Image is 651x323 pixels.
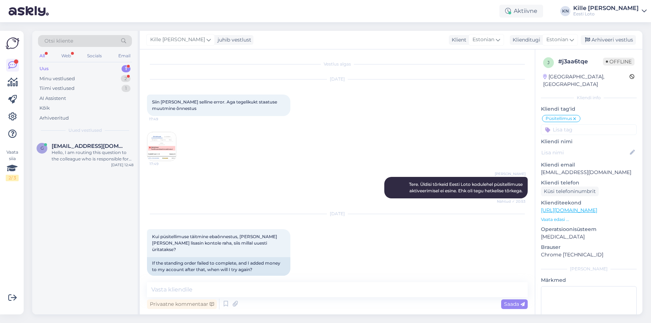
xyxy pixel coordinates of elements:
[149,161,176,167] span: 17:49
[122,85,130,92] div: 1
[52,149,133,162] div: Hello, I am routing this question to the colleague who is responsible for this topic. The reply m...
[510,36,540,44] div: Klienditugi
[60,51,72,61] div: Web
[558,57,603,66] div: # j3aa6tqe
[541,226,637,233] p: Operatsioonisüsteem
[41,145,44,151] span: g
[573,5,639,11] div: Kille [PERSON_NAME]
[495,171,526,177] span: [PERSON_NAME]
[147,76,528,82] div: [DATE]
[6,37,19,50] img: Askly Logo
[68,127,102,134] span: Uued vestlused
[6,149,19,181] div: Vaata siia
[541,266,637,272] div: [PERSON_NAME]
[117,51,132,61] div: Email
[541,244,637,251] p: Brauser
[581,35,636,45] div: Arhiveeri vestlus
[152,99,278,111] span: Siin [PERSON_NAME] selline error. Aga tegelikukt staatuse muutmine õnnestus
[150,36,205,44] span: Kille [PERSON_NAME]
[541,276,637,284] p: Märkmed
[499,5,543,18] div: Aktiivne
[546,36,568,44] span: Estonian
[149,116,176,122] span: 17:49
[541,161,637,169] p: Kliendi email
[541,149,628,156] input: Lisa nimi
[147,132,176,161] img: Attachment
[541,169,637,176] p: [EMAIL_ADDRESS][DOMAIN_NAME]
[541,138,637,145] p: Kliendi nimi
[541,105,637,113] p: Kliendi tag'id
[541,95,637,101] div: Kliendi info
[6,175,19,181] div: 2 / 3
[147,61,528,67] div: Vestlus algas
[560,6,570,16] div: KN
[147,299,217,309] div: Privaatne kommentaar
[86,51,103,61] div: Socials
[39,65,49,72] div: Uus
[546,116,572,121] span: Püsitellimus
[39,85,75,92] div: Tiimi vestlused
[497,199,526,204] span: Nähtud ✓ 20:53
[541,199,637,207] p: Klienditeekond
[547,60,550,65] span: j
[541,216,637,223] p: Vaata edasi ...
[122,65,130,72] div: 1
[39,95,66,102] div: AI Assistent
[541,207,597,213] a: [URL][DOMAIN_NAME]
[541,251,637,259] p: Chrome [TECHNICAL_ID]
[39,115,69,122] div: Arhiveeritud
[215,36,251,44] div: juhib vestlust
[541,179,637,187] p: Kliendi telefon
[44,37,73,45] span: Otsi kliente
[39,75,75,82] div: Minu vestlused
[38,51,46,61] div: All
[147,211,528,217] div: [DATE]
[541,233,637,241] p: [MEDICAL_DATA]
[573,5,647,17] a: Kille [PERSON_NAME]Eesti Loto
[541,124,637,135] input: Lisa tag
[541,187,599,196] div: Küsi telefoninumbrit
[409,182,524,193] span: Tere. Üldisi tõrkeid Eesti Loto kodulehel püsitellimuse aktiveerimisel ei esine. Ehk oli tegu het...
[449,36,466,44] div: Klient
[543,73,629,88] div: [GEOGRAPHIC_DATA], [GEOGRAPHIC_DATA]
[573,11,639,17] div: Eesti Loto
[147,257,290,276] div: If the standing order failed to complete, and I added money to my account after that, when will I...
[52,143,126,149] span: gpuiestee@gmail.com
[603,58,635,66] span: Offline
[111,162,133,168] div: [DATE] 12:48
[39,105,50,112] div: Kõik
[121,75,130,82] div: 2
[504,301,525,307] span: Saada
[152,234,278,252] span: Kui püsitellimuse täitmine ebaõnnestus, [PERSON_NAME] [PERSON_NAME] lisasin kontole raha, siis mi...
[472,36,494,44] span: Estonian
